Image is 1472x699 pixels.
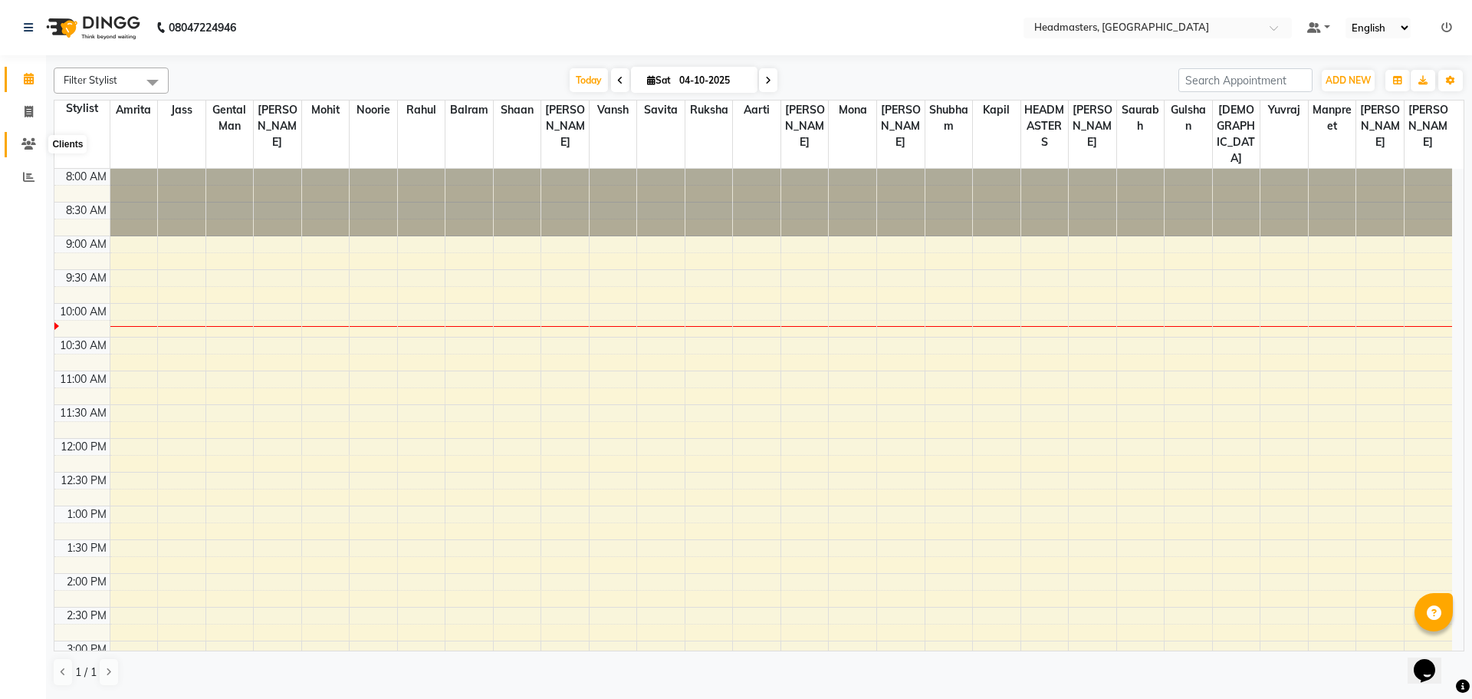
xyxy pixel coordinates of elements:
[64,641,110,658] div: 3:00 PM
[1322,70,1375,91] button: ADD NEW
[590,101,637,120] span: Vansh
[64,608,110,624] div: 2:30 PM
[169,6,236,49] b: 08047224946
[1405,101,1452,152] span: [PERSON_NAME]
[64,540,110,556] div: 1:30 PM
[254,101,301,152] span: [PERSON_NAME]
[733,101,780,120] span: Aarti
[350,101,397,120] span: Noorie
[1165,101,1212,136] span: Gulshan
[57,405,110,421] div: 11:30 AM
[63,270,110,286] div: 9:30 AM
[158,101,205,120] span: Jass
[398,101,445,120] span: Rahul
[57,338,110,354] div: 10:30 AM
[110,101,158,120] span: Amrita
[1069,101,1116,152] span: [PERSON_NAME]
[48,135,87,153] div: Clients
[1309,101,1356,136] span: Manpreet
[1326,74,1371,86] span: ADD NEW
[1178,68,1313,92] input: Search Appointment
[63,203,110,219] div: 8:30 AM
[302,101,350,120] span: Mohit
[829,101,876,120] span: Mona
[877,101,925,152] span: [PERSON_NAME]
[64,574,110,590] div: 2:00 PM
[75,664,97,681] span: 1 / 1
[1260,101,1308,120] span: Yuvraj
[39,6,144,49] img: logo
[1117,101,1165,136] span: Saurabh
[58,473,110,489] div: 12:30 PM
[675,69,751,92] input: 2025-10-04
[1213,101,1260,168] span: [DEMOGRAPHIC_DATA]
[541,101,589,152] span: [PERSON_NAME]
[973,101,1020,120] span: Kapil
[570,68,608,92] span: Today
[1021,101,1069,152] span: HEADMASTERS
[637,101,685,120] span: Savita
[494,101,541,120] span: Shaan
[57,304,110,320] div: 10:00 AM
[445,101,493,120] span: Balram
[64,74,117,86] span: Filter Stylist
[643,74,675,86] span: Sat
[63,169,110,185] div: 8:00 AM
[58,439,110,455] div: 12:00 PM
[54,101,110,117] div: Stylist
[64,506,110,523] div: 1:00 PM
[685,101,733,120] span: Ruksha
[63,236,110,252] div: 9:00 AM
[206,101,254,136] span: Gental Man
[1356,101,1404,152] span: [PERSON_NAME]
[925,101,973,136] span: Shubham
[781,101,829,152] span: [PERSON_NAME]
[57,371,110,387] div: 11:00 AM
[1408,638,1457,684] iframe: chat widget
